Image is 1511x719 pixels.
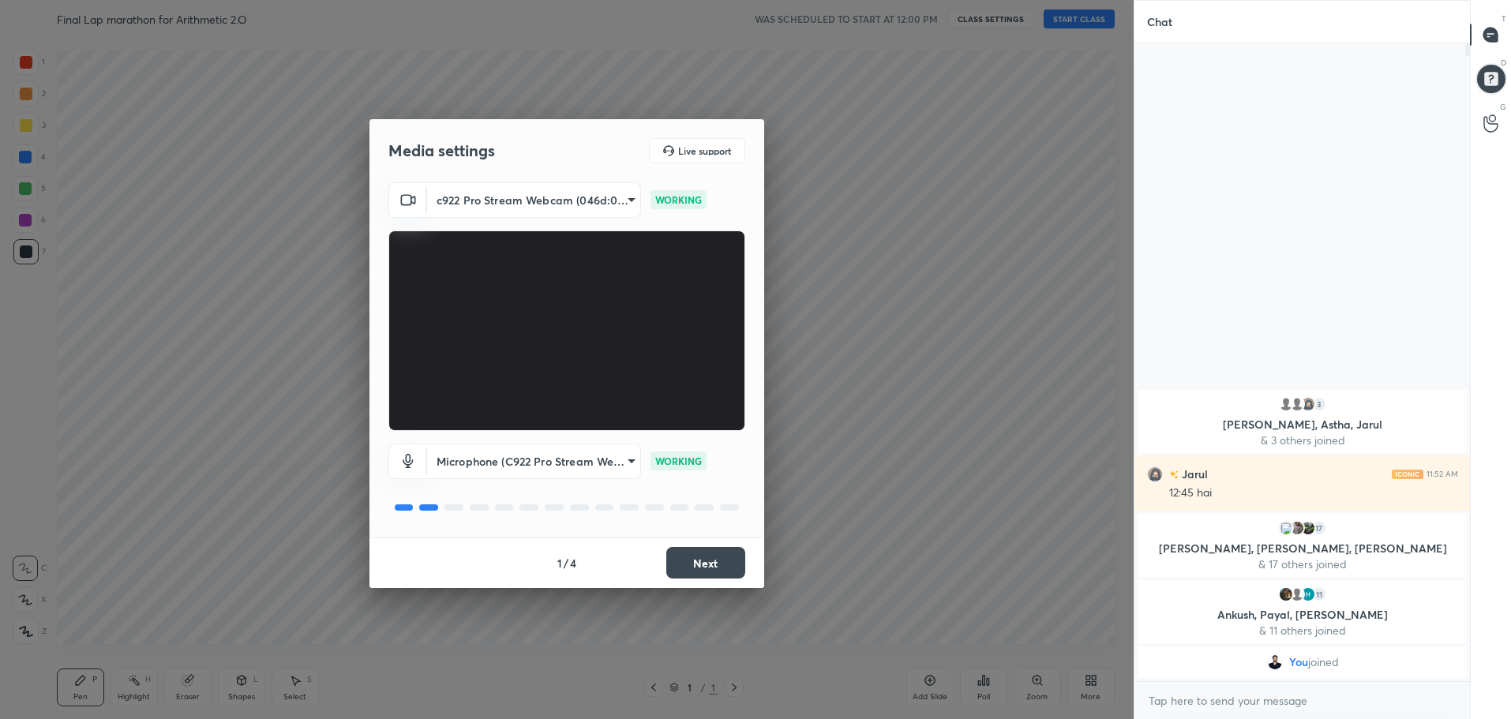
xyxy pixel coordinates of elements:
img: default.png [1289,586,1305,602]
p: G [1500,101,1506,113]
img: 1b5f2bf2eb064e8cb2b3c3ebc66f1429.jpg [1289,520,1305,536]
div: grid [1134,387,1471,681]
p: T [1502,13,1506,24]
button: Next [666,547,745,579]
p: Chat [1134,1,1185,43]
h2: Media settings [388,140,495,161]
span: joined [1307,656,1338,668]
p: WORKING [655,193,702,207]
img: 249ad4944341409e95becd534d23d18d.jpg [1147,466,1163,482]
h4: 4 [570,555,576,571]
img: 1c09848962704c2c93b45c2bf87dea3f.jpg [1266,654,1282,670]
img: 249ad4944341409e95becd534d23d18d.jpg [1300,396,1316,412]
h4: 1 [557,555,562,571]
span: You [1288,656,1307,668]
p: D [1501,57,1506,69]
p: & 11 others joined [1148,624,1457,637]
p: Ankush, Payal, [PERSON_NAME] [1148,609,1457,621]
p: [PERSON_NAME], Astha, Jarul [1148,418,1457,431]
h6: Jarul [1179,466,1208,482]
img: f3f6c711a9e4441a9514c399ee46996a.jpg [1278,586,1294,602]
h5: Live support [678,146,731,155]
p: & 3 others joined [1148,434,1457,447]
div: c922 Pro Stream Webcam (046d:085c) [427,182,641,218]
img: default.png [1289,396,1305,412]
div: 17 [1311,520,1327,536]
p: & 17 others joined [1148,558,1457,571]
div: 11:52 AM [1427,470,1458,479]
p: [PERSON_NAME], [PERSON_NAME], [PERSON_NAME] [1148,542,1457,555]
img: 9d123a79017940ab9c1419af9aa4b80f.jpg [1300,520,1316,536]
img: no-rating-badge.077c3623.svg [1169,470,1179,479]
div: 3 [1311,396,1327,412]
div: 11 [1311,586,1327,602]
p: WORKING [655,454,702,468]
img: 3 [1300,586,1316,602]
img: 3 [1278,520,1294,536]
div: c922 Pro Stream Webcam (046d:085c) [427,444,641,479]
img: default.png [1278,396,1294,412]
div: 12:45 hai [1169,485,1458,501]
h4: / [564,555,568,571]
img: iconic-light.a09c19a4.png [1392,470,1423,479]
